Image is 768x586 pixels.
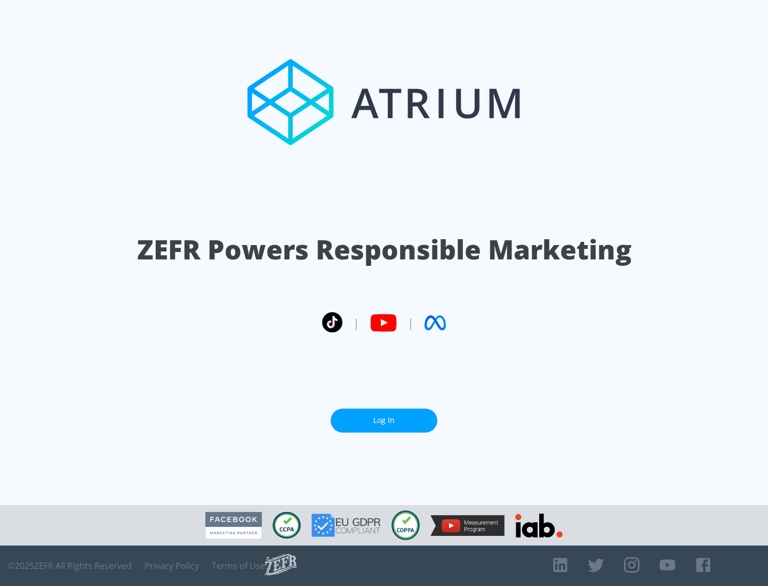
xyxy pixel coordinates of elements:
span: | [353,315,359,331]
img: YouTube Measurement Program [430,515,505,536]
img: CCPA Compliant [273,512,301,539]
h1: ZEFR Powers Responsible Marketing [137,231,631,268]
img: Facebook Marketing Partner [205,512,262,539]
span: © 2025 ZEFR All Rights Reserved [8,560,132,571]
span: | [407,315,414,331]
img: IAB [515,514,563,538]
img: COPPA Compliant [391,510,420,540]
a: Log In [331,409,437,433]
a: Terms of Use [212,560,265,571]
img: GDPR Compliant [311,514,381,537]
a: Privacy Policy [145,560,199,571]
